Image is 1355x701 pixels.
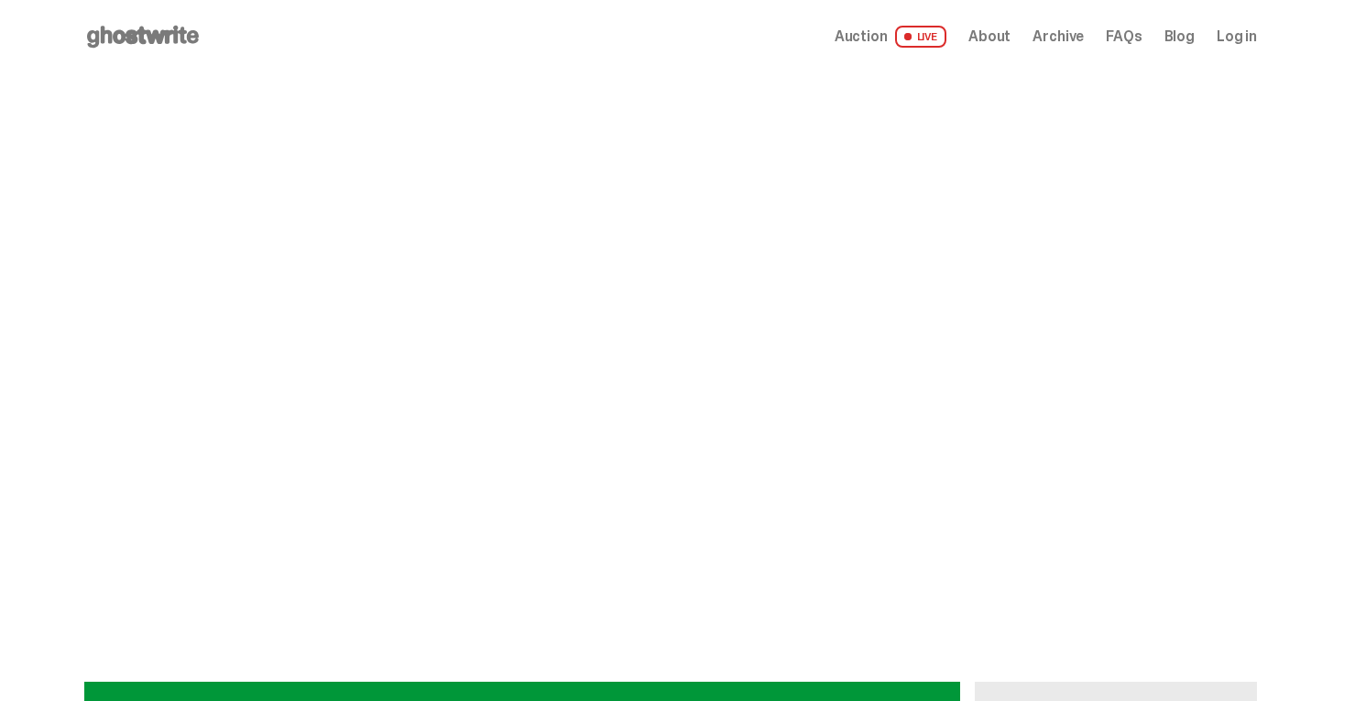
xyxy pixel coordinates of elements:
a: Log in [1217,29,1257,44]
a: FAQs [1106,29,1142,44]
span: LIVE [895,26,947,48]
a: Auction LIVE [835,26,946,48]
a: Blog [1164,29,1195,44]
a: About [968,29,1011,44]
a: Archive [1033,29,1084,44]
span: Auction [835,29,888,44]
